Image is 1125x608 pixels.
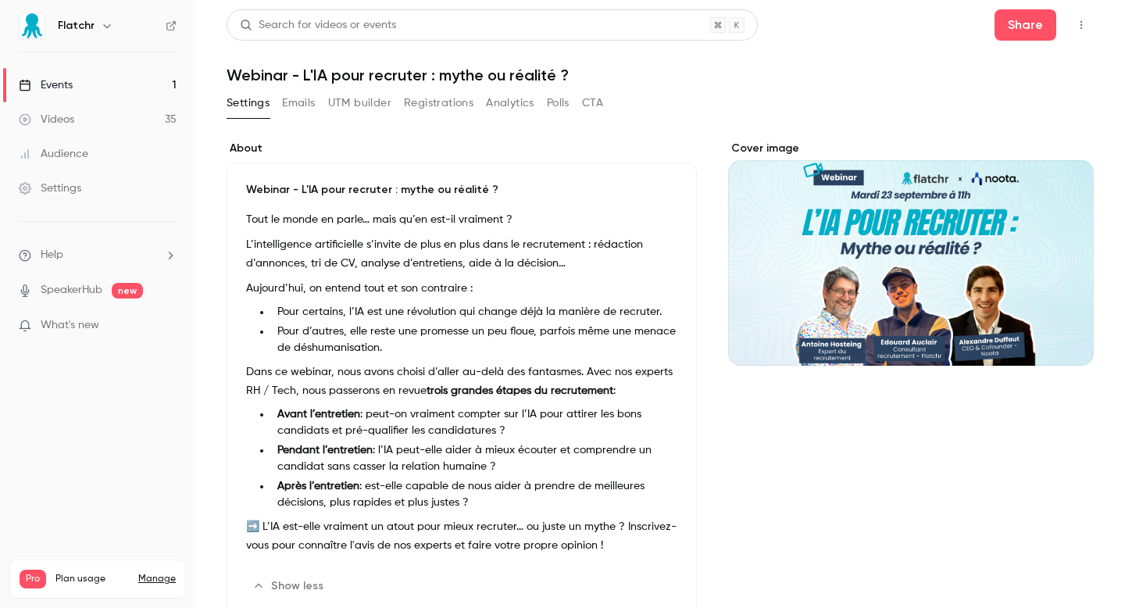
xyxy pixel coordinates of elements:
p: Webinar - L'IA pour recruter : mythe ou réalité ? [246,182,677,198]
button: Share [995,9,1056,41]
p: ➡️ L’IA est-elle vraiment un atout pour mieux recruter… ou juste un mythe ? Inscrivez-vous pour c... [246,517,677,555]
p: Dans ce webinar, nous avons choisi d’aller au-delà des fantasmes. Avec nos experts RH / Tech, nou... [246,363,677,400]
button: Polls [547,91,570,116]
iframe: Noticeable Trigger [158,319,177,333]
div: Settings [19,181,81,196]
span: Plan usage [55,573,129,585]
a: SpeakerHub [41,282,102,299]
button: Show less [246,574,333,599]
button: Settings [227,91,270,116]
h6: Flatchr [58,18,95,34]
button: CTA [582,91,603,116]
span: What's new [41,317,99,334]
button: UTM builder [328,91,391,116]
span: Pro [20,570,46,588]
div: Audience [19,146,88,162]
a: Manage [138,573,176,585]
img: Flatchr [20,13,45,38]
li: : peut-on vraiment compter sur l’IA pour attirer les bons candidats et pré-qualifier les candidat... [271,406,677,439]
span: new [112,283,143,299]
label: Cover image [728,141,1094,156]
p: L’intelligence artificielle s’invite de plus en plus dans le recrutement : rédaction d’annonces, ... [246,235,677,273]
button: Analytics [486,91,534,116]
li: : l’IA peut-elle aider à mieux écouter et comprendre un candidat sans casser la relation humaine ? [271,442,677,475]
div: Videos [19,112,74,127]
strong: Après l’entretien [277,481,359,492]
strong: Avant l’entretien [277,409,360,420]
label: About [227,141,697,156]
section: Cover image [728,141,1094,366]
li: Pour d’autres, elle reste une promesse un peu floue, parfois même une menace de déshumanisation. [271,324,677,356]
div: Events [19,77,73,93]
span: Help [41,247,63,263]
button: Registrations [404,91,473,116]
p: Tout le monde en parle… mais qu’en est-il vraiment ? [246,210,677,229]
li: : est-elle capable de nous aider à prendre de meilleures décisions, plus rapides et plus justes ? [271,478,677,511]
strong: trois grandes étapes du recrutement [427,385,613,396]
div: Search for videos or events [240,17,396,34]
li: Pour certains, l’IA est une révolution qui change déjà la manière de recruter. [271,304,677,320]
h1: Webinar - L'IA pour recruter : mythe ou réalité ? [227,66,1094,84]
li: help-dropdown-opener [19,247,177,263]
strong: Pendant l’entretien [277,445,373,456]
button: Emails [282,91,315,116]
p: Aujourd’hui, on entend tout et son contraire : [246,279,677,298]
